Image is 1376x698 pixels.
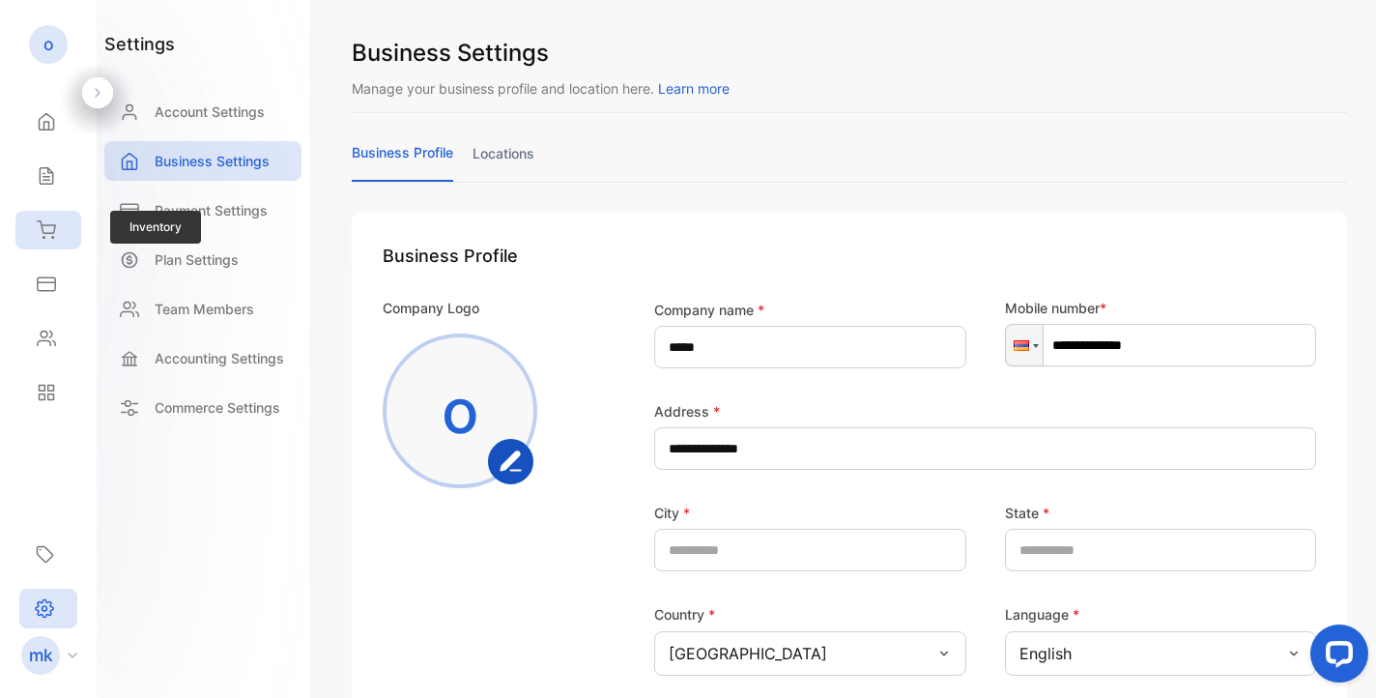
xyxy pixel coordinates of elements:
[1019,642,1072,665] p: English
[43,32,54,57] p: o
[1005,606,1079,623] label: Language
[104,190,301,230] a: Payment Settings
[104,240,301,279] a: Plan Settings
[155,102,265,122] p: Account Settings
[155,249,239,270] p: Plan Settings
[352,78,1347,99] p: Manage your business profile and location here.
[155,299,254,319] p: Team Members
[155,200,268,220] p: Payment Settings
[104,388,301,427] a: Commerce Settings
[110,211,201,244] span: Inventory
[658,80,730,97] span: Learn more
[654,401,720,422] label: Address
[1005,298,1317,318] p: Mobile number
[473,143,534,181] a: locations
[104,141,301,181] a: Business Settings
[29,643,53,668] p: mk
[442,364,479,457] p: o
[155,397,280,418] p: Commerce Settings
[654,606,715,623] label: Country
[104,31,175,57] h1: settings
[654,300,764,320] label: Company name
[352,142,453,182] a: business profile
[104,92,301,131] a: Account Settings
[1006,325,1043,365] div: Armenia: + 374
[1295,617,1376,698] iframe: LiveChat chat widget
[383,243,1316,269] h1: Business Profile
[352,36,1347,71] h1: Business Settings
[104,338,301,378] a: Accounting Settings
[1005,503,1049,523] label: State
[654,503,690,523] label: City
[669,642,827,665] p: [GEOGRAPHIC_DATA]
[104,289,301,329] a: Team Members
[155,348,284,368] p: Accounting Settings
[155,151,270,171] p: Business Settings
[383,298,479,318] p: Company Logo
